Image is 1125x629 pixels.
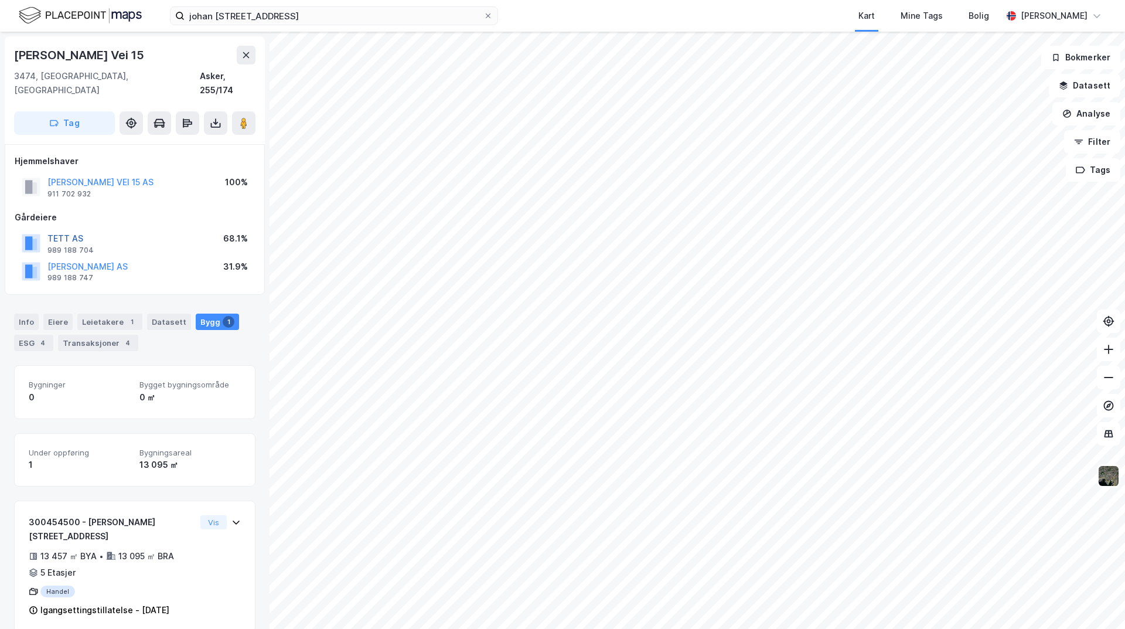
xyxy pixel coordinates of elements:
button: Vis [200,515,227,529]
button: Analyse [1052,102,1120,125]
div: Kontrollprogram for chat [1066,573,1125,629]
span: Bygget bygningsområde [139,380,241,390]
div: 13 095 ㎡ BRA [118,549,174,563]
button: Bokmerker [1041,46,1120,69]
div: Hjemmelshaver [15,154,255,168]
div: 68.1% [223,232,248,246]
div: ESG [14,335,53,351]
div: Transaksjoner [58,335,138,351]
div: Mine Tags [901,9,943,23]
button: Datasett [1049,74,1120,97]
img: logo.f888ab2527a4732fd821a326f86c7f29.svg [19,5,142,26]
div: 911 702 932 [47,189,91,199]
span: Under oppføring [29,448,130,458]
span: Bygninger [29,380,130,390]
div: 300454500 - [PERSON_NAME][STREET_ADDRESS] [29,515,196,543]
div: 4 [37,337,49,349]
div: 989 188 747 [47,273,93,283]
input: Søk på adresse, matrikkel, gårdeiere, leietakere eller personer [185,7,483,25]
div: 5 Etasjer [40,566,76,580]
div: 1 [126,316,138,328]
div: Leietakere [77,314,142,330]
div: Eiere [43,314,73,330]
div: Bygg [196,314,239,330]
div: 0 [29,390,130,404]
div: Datasett [147,314,191,330]
div: Asker, 255/174 [200,69,255,97]
div: 0 ㎡ [139,390,241,404]
div: 13 457 ㎡ BYA [40,549,97,563]
img: 9k= [1097,465,1120,487]
div: Igangsettingstillatelse - [DATE] [40,603,169,617]
div: Kart [858,9,875,23]
div: Info [14,314,39,330]
div: 13 095 ㎡ [139,458,241,472]
div: [PERSON_NAME] Vei 15 [14,46,146,64]
div: [PERSON_NAME] [1021,9,1087,23]
span: Bygningsareal [139,448,241,458]
div: 1 [29,458,130,472]
div: 1 [223,316,234,328]
div: 31.9% [223,260,248,274]
div: 100% [225,175,248,189]
iframe: Chat Widget [1066,573,1125,629]
div: 4 [122,337,134,349]
div: Bolig [969,9,989,23]
button: Tags [1066,158,1120,182]
div: • [99,552,104,561]
div: Gårdeiere [15,210,255,225]
div: 989 188 704 [47,246,94,255]
button: Tag [14,111,115,135]
div: 3474, [GEOGRAPHIC_DATA], [GEOGRAPHIC_DATA] [14,69,200,97]
button: Filter [1064,130,1120,154]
